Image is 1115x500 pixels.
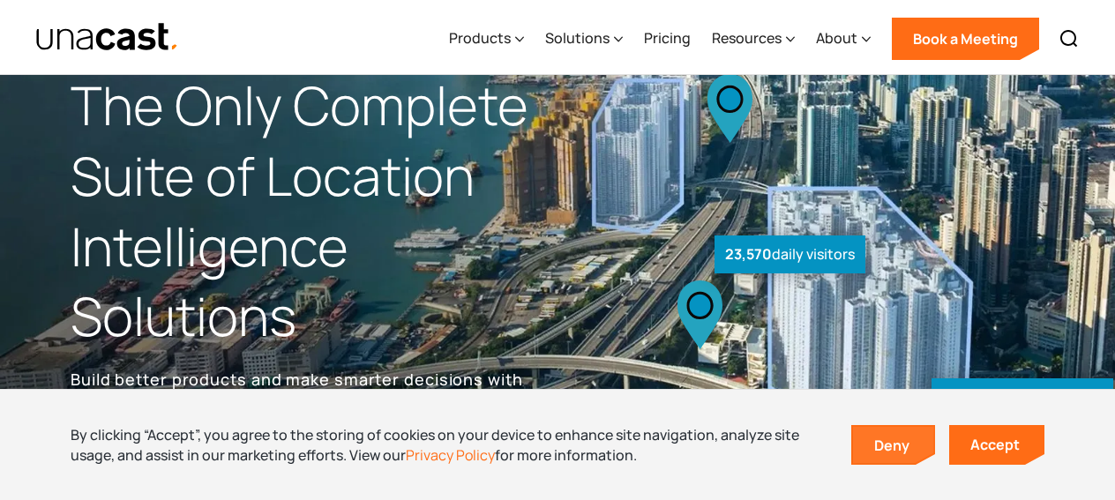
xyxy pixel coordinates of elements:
div: About [816,27,857,49]
a: Privacy Policy [406,445,495,465]
div: Resources [712,27,782,49]
div: median income [932,378,1113,416]
a: home [35,22,179,53]
div: Products [449,3,524,75]
strong: 23,570 [725,244,772,264]
a: Deny [853,427,934,464]
a: Pricing [644,3,691,75]
h1: The Only Complete Suite of Location Intelligence Solutions [71,71,557,352]
img: Search icon [1059,28,1080,49]
strong: $95,000 [942,387,1001,407]
img: Unacast text logo [35,22,179,53]
p: Build better products and make smarter decisions with real-world location data. [71,366,529,419]
div: daily visitors [715,235,865,273]
div: About [816,3,871,75]
div: Products [449,27,511,49]
a: Book a Meeting [892,18,1039,60]
div: By clicking “Accept”, you agree to the storing of cookies on your device to enhance site navigati... [71,425,825,465]
div: Solutions [545,27,610,49]
div: Solutions [545,3,623,75]
a: Accept [949,425,1044,465]
div: Resources [712,3,795,75]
